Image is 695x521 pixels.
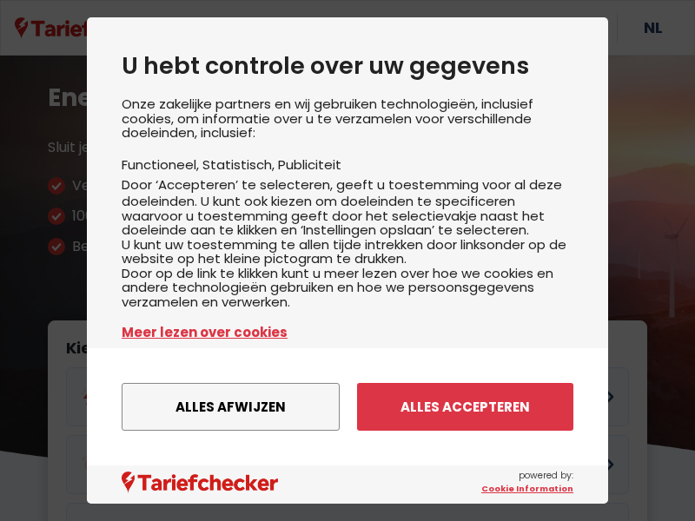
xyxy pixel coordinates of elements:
a: Meer lezen over cookies [122,322,573,342]
span: powered by: [481,469,573,495]
h2: U hebt controle over uw gegevens [122,52,573,80]
div: Onze zakelijke partners en wij gebruiken technologieën, inclusief cookies, om informatie over u t... [122,97,573,391]
img: logo [122,472,278,493]
li: Functioneel [122,155,202,174]
li: Statistisch [202,155,278,174]
button: Alles accepteren [357,383,573,431]
a: Cookie Information [481,483,573,495]
li: Publiciteit [278,155,341,174]
div: menu [87,348,608,465]
button: Alles afwijzen [122,383,340,431]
